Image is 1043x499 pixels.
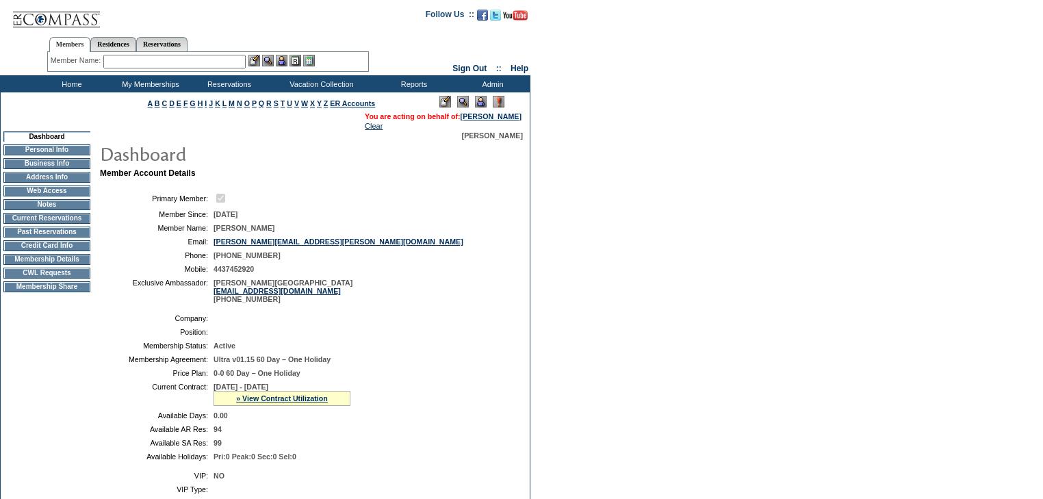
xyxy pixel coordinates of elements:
[162,99,167,107] a: C
[105,224,208,232] td: Member Name:
[99,140,373,167] img: pgTtlDashboard.gif
[493,96,504,107] img: Log Concern/Member Elevation
[214,369,300,377] span: 0-0 60 Day – One Holiday
[301,99,308,107] a: W
[324,99,329,107] a: Z
[214,238,463,246] a: [PERSON_NAME][EMAIL_ADDRESS][PERSON_NAME][DOMAIN_NAME]
[426,8,474,25] td: Follow Us ::
[3,185,90,196] td: Web Access
[110,75,188,92] td: My Memberships
[198,99,203,107] a: H
[503,14,528,22] a: Subscribe to our YouTube Channel
[462,131,523,140] span: [PERSON_NAME]
[205,99,207,107] a: I
[105,439,208,447] td: Available SA Res:
[105,452,208,461] td: Available Holidays:
[100,168,196,178] b: Member Account Details
[105,210,208,218] td: Member Since:
[289,55,301,66] img: Reservations
[188,75,267,92] td: Reservations
[457,96,469,107] img: View Mode
[183,99,188,107] a: F
[214,224,274,232] span: [PERSON_NAME]
[105,251,208,259] td: Phone:
[294,99,299,107] a: V
[3,254,90,265] td: Membership Details
[274,99,279,107] a: S
[177,99,181,107] a: E
[49,37,91,52] a: Members
[511,64,528,73] a: Help
[276,55,287,66] img: Impersonate
[105,192,208,205] td: Primary Member:
[3,281,90,292] td: Membership Share
[214,383,268,391] span: [DATE] - [DATE]
[105,342,208,350] td: Membership Status:
[248,55,260,66] img: b_edit.gif
[214,279,352,303] span: [PERSON_NAME][GEOGRAPHIC_DATA] [PHONE_NUMBER]
[496,64,502,73] span: ::
[105,328,208,336] td: Position:
[475,96,487,107] img: Impersonate
[452,64,487,73] a: Sign Out
[105,238,208,246] td: Email:
[452,75,530,92] td: Admin
[3,213,90,224] td: Current Reservations
[477,14,488,22] a: Become our fan on Facebook
[281,99,285,107] a: T
[214,287,341,295] a: [EMAIL_ADDRESS][DOMAIN_NAME]
[236,394,328,402] a: » View Contract Utilization
[136,37,188,51] a: Reservations
[214,342,235,350] span: Active
[266,99,272,107] a: R
[90,37,136,51] a: Residences
[169,99,175,107] a: D
[105,425,208,433] td: Available AR Res:
[3,227,90,238] td: Past Reservations
[105,355,208,363] td: Membership Agreement:
[461,112,521,120] a: [PERSON_NAME]
[155,99,160,107] a: B
[148,99,153,107] a: A
[3,158,90,169] td: Business Info
[262,55,274,66] img: View
[252,99,257,107] a: P
[190,99,195,107] a: G
[3,172,90,183] td: Address Info
[214,452,296,461] span: Pri:0 Peak:0 Sec:0 Sel:0
[244,99,250,107] a: O
[229,99,235,107] a: M
[209,99,213,107] a: J
[303,55,315,66] img: b_calculator.gif
[215,99,220,107] a: K
[214,251,281,259] span: [PHONE_NUMBER]
[31,75,110,92] td: Home
[237,99,242,107] a: N
[490,14,501,22] a: Follow us on Twitter
[330,99,375,107] a: ER Accounts
[214,265,254,273] span: 4437452920
[3,240,90,251] td: Credit Card Info
[105,485,208,494] td: VIP Type:
[365,122,383,130] a: Clear
[105,314,208,322] td: Company:
[503,10,528,21] img: Subscribe to our YouTube Channel
[477,10,488,21] img: Become our fan on Facebook
[267,75,373,92] td: Vacation Collection
[310,99,315,107] a: X
[51,55,103,66] div: Member Name:
[214,472,224,480] span: NO
[365,112,521,120] span: You are acting on behalf of:
[439,96,451,107] img: Edit Mode
[3,199,90,210] td: Notes
[3,268,90,279] td: CWL Requests
[317,99,322,107] a: Y
[214,210,237,218] span: [DATE]
[222,99,227,107] a: L
[214,411,228,420] span: 0.00
[105,369,208,377] td: Price Plan:
[105,411,208,420] td: Available Days:
[287,99,292,107] a: U
[3,131,90,142] td: Dashboard
[214,439,222,447] span: 99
